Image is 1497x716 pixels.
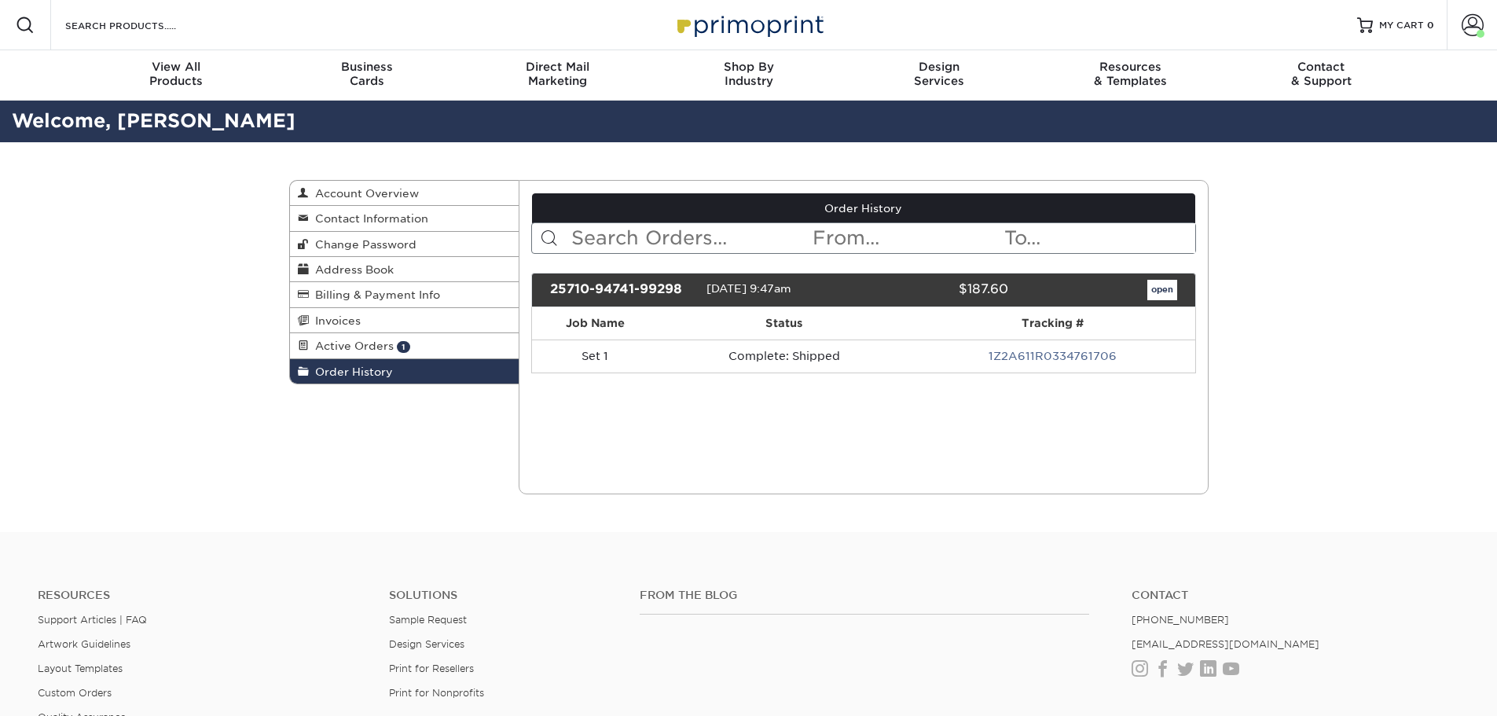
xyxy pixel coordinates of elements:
td: Complete: Shipped [658,340,910,373]
a: Layout Templates [38,663,123,674]
span: Contact [1226,60,1417,74]
span: Resources [1035,60,1226,74]
div: Industry [653,60,844,88]
a: Shop ByIndustry [653,50,844,101]
a: Artwork Guidelines [38,638,130,650]
img: Primoprint [670,8,827,42]
div: 25710-94741-99298 [538,280,706,300]
h4: From the Blog [640,589,1089,602]
a: Order History [532,193,1195,223]
a: Invoices [290,308,519,333]
div: & Support [1226,60,1417,88]
a: Contact Information [290,206,519,231]
td: Set 1 [532,340,658,373]
a: DesignServices [844,50,1035,101]
input: Search Orders... [570,223,811,253]
a: Order History [290,359,519,384]
span: Business [271,60,462,74]
a: Support Articles | FAQ [38,614,147,626]
a: Billing & Payment Info [290,282,519,307]
span: Address Book [309,263,394,276]
a: Contact& Support [1226,50,1417,101]
div: Cards [271,60,462,88]
a: Account Overview [290,181,519,206]
h4: Solutions [389,589,616,602]
span: Account Overview [309,187,419,200]
a: Change Password [290,232,519,257]
span: [DATE] 9:47am [706,282,791,295]
span: Invoices [309,314,361,327]
span: Contact Information [309,212,428,225]
a: Print for Nonprofits [389,687,484,699]
input: SEARCH PRODUCTS..... [64,16,217,35]
span: 1 [397,341,410,353]
a: Custom Orders [38,687,112,699]
a: [PHONE_NUMBER] [1132,614,1229,626]
span: Direct Mail [462,60,653,74]
a: BusinessCards [271,50,462,101]
div: Services [844,60,1035,88]
div: Marketing [462,60,653,88]
a: Direct MailMarketing [462,50,653,101]
span: Order History [309,365,393,378]
span: 0 [1427,20,1434,31]
span: Design [844,60,1035,74]
span: Billing & Payment Info [309,288,440,301]
div: Products [81,60,272,88]
span: View All [81,60,272,74]
input: From... [811,223,1003,253]
a: Design Services [389,638,464,650]
span: Active Orders [309,340,394,352]
th: Status [658,307,910,340]
span: MY CART [1379,19,1424,32]
a: Contact [1132,589,1459,602]
a: open [1147,280,1177,300]
div: $187.60 [852,280,1020,300]
a: Sample Request [389,614,467,626]
a: Print for Resellers [389,663,474,674]
a: View AllProducts [81,50,272,101]
a: Active Orders 1 [290,333,519,358]
span: Change Password [309,238,416,251]
th: Job Name [532,307,658,340]
div: & Templates [1035,60,1226,88]
a: Address Book [290,257,519,282]
input: To... [1003,223,1194,253]
a: [EMAIL_ADDRESS][DOMAIN_NAME] [1132,638,1319,650]
a: Resources& Templates [1035,50,1226,101]
a: 1Z2A611R0334761706 [989,350,1117,362]
th: Tracking # [910,307,1194,340]
span: Shop By [653,60,844,74]
h4: Resources [38,589,365,602]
